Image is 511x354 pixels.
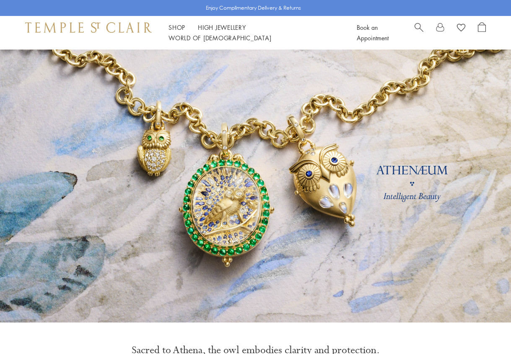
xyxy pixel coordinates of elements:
[478,22,486,43] a: Open Shopping Bag
[25,22,152,32] img: Temple St. Clair
[357,23,389,42] a: Book an Appointment
[457,22,465,35] a: View Wishlist
[169,22,338,43] nav: Main navigation
[169,34,271,42] a: World of [DEMOGRAPHIC_DATA]World of [DEMOGRAPHIC_DATA]
[206,4,301,12] p: Enjoy Complimentary Delivery & Returns
[415,22,423,43] a: Search
[198,23,246,31] a: High JewelleryHigh Jewellery
[169,23,185,31] a: ShopShop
